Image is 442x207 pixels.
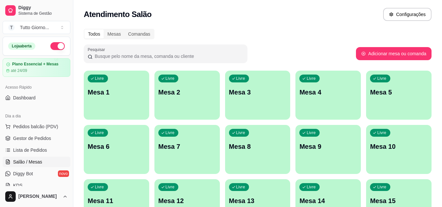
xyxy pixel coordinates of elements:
[8,43,35,50] div: Loja aberta
[229,196,287,205] p: Mesa 13
[236,76,245,81] p: Livre
[3,93,70,103] a: Dashboard
[3,21,70,34] button: Select a team
[307,76,316,81] p: Livre
[88,196,145,205] p: Mesa 11
[236,184,245,190] p: Livre
[307,130,316,135] p: Livre
[50,42,65,50] button: Alterar Status
[377,184,386,190] p: Livre
[84,29,104,39] div: Todos
[95,184,104,190] p: Livre
[13,123,58,130] span: Pedidos balcão (PDV)
[154,125,220,174] button: LivreMesa 7
[295,125,361,174] button: LivreMesa 9
[3,3,70,18] a: DiggySistema de Gestão
[84,71,149,120] button: LivreMesa 1
[13,147,47,153] span: Lista de Pedidos
[3,82,70,93] div: Acesso Rápido
[158,142,216,151] p: Mesa 7
[356,47,432,60] button: Adicionar mesa ou comanda
[125,29,154,39] div: Comandas
[13,182,23,189] span: KDS
[166,76,175,81] p: Livre
[229,88,287,97] p: Mesa 3
[229,142,287,151] p: Mesa 8
[154,71,220,120] button: LivreMesa 2
[166,130,175,135] p: Livre
[3,180,70,191] a: KDS
[95,76,104,81] p: Livre
[158,196,216,205] p: Mesa 12
[95,130,104,135] p: Livre
[3,157,70,167] a: Salão / Mesas
[18,194,60,199] span: [PERSON_NAME]
[366,125,432,174] button: LivreMesa 10
[299,196,357,205] p: Mesa 14
[93,53,243,60] input: Pesquisar
[225,125,291,174] button: LivreMesa 8
[225,71,291,120] button: LivreMesa 3
[3,189,70,204] button: [PERSON_NAME]
[3,133,70,144] a: Gestor de Pedidos
[12,62,59,67] article: Plano Essencial + Mesas
[13,95,36,101] span: Dashboard
[18,5,68,11] span: Diggy
[370,196,428,205] p: Mesa 15
[370,88,428,97] p: Mesa 5
[366,71,432,120] button: LivreMesa 5
[18,11,68,16] span: Sistema de Gestão
[88,142,145,151] p: Mesa 6
[13,170,33,177] span: Diggy Bot
[84,125,149,174] button: LivreMesa 6
[370,142,428,151] p: Mesa 10
[3,145,70,155] a: Lista de Pedidos
[3,168,70,179] a: Diggy Botnovo
[88,47,107,52] label: Pesquisar
[88,88,145,97] p: Mesa 1
[20,24,49,31] div: Tutto Giorno ...
[295,71,361,120] button: LivreMesa 4
[8,24,15,31] span: T
[236,130,245,135] p: Livre
[307,184,316,190] p: Livre
[3,111,70,121] div: Dia a dia
[13,135,51,142] span: Gestor de Pedidos
[84,9,151,20] h2: Atendimento Salão
[377,130,386,135] p: Livre
[377,76,386,81] p: Livre
[3,121,70,132] button: Pedidos balcão (PDV)
[299,142,357,151] p: Mesa 9
[299,88,357,97] p: Mesa 4
[13,159,42,165] span: Salão / Mesas
[3,58,70,77] a: Plano Essencial + Mesasaté 24/09
[383,8,432,21] button: Configurações
[11,68,27,73] article: até 24/09
[104,29,124,39] div: Mesas
[166,184,175,190] p: Livre
[158,88,216,97] p: Mesa 2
